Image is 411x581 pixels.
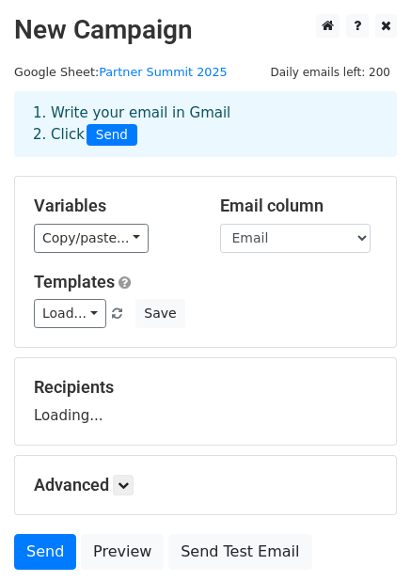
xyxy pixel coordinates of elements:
[34,475,377,495] h5: Advanced
[34,299,106,328] a: Load...
[34,272,115,291] a: Templates
[14,534,76,570] a: Send
[220,196,378,216] h5: Email column
[14,65,228,79] small: Google Sheet:
[135,299,184,328] button: Save
[34,224,149,253] a: Copy/paste...
[34,377,377,426] div: Loading...
[81,534,164,570] a: Preview
[263,62,397,83] span: Daily emails left: 200
[19,102,392,146] div: 1. Write your email in Gmail 2. Click
[168,534,311,570] a: Send Test Email
[34,377,377,398] h5: Recipients
[14,14,397,46] h2: New Campaign
[263,65,397,79] a: Daily emails left: 200
[34,196,192,216] h5: Variables
[87,124,137,147] span: Send
[99,65,227,79] a: Partner Summit 2025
